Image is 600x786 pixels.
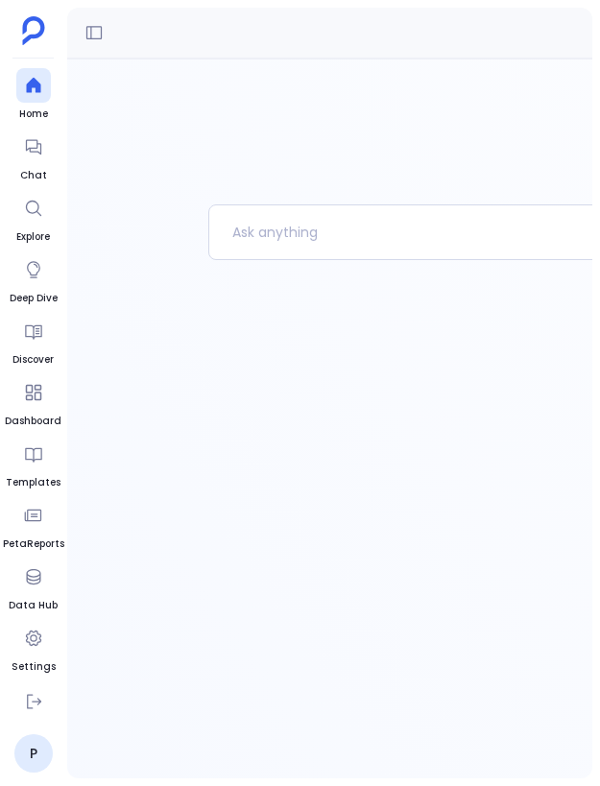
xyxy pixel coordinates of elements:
span: Settings [12,659,56,675]
a: Templates [6,437,60,490]
span: Explore [16,229,51,245]
img: petavue logo [22,16,45,45]
a: P [14,734,53,773]
span: Deep Dive [10,291,58,306]
span: Templates [6,475,60,490]
a: Deep Dive [10,252,58,306]
a: Data Hub [9,560,58,613]
a: Discover [12,314,54,368]
span: Data Hub [9,598,58,613]
a: Home [16,68,51,122]
span: PetaReports [3,536,64,552]
a: Chat [16,130,51,183]
span: Chat [16,168,51,183]
span: Home [16,107,51,122]
span: Discover [12,352,54,368]
a: PetaReports [3,498,64,552]
a: Dashboard [5,375,61,429]
span: Dashboard [5,414,61,429]
a: Settings [12,621,56,675]
a: Explore [16,191,51,245]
